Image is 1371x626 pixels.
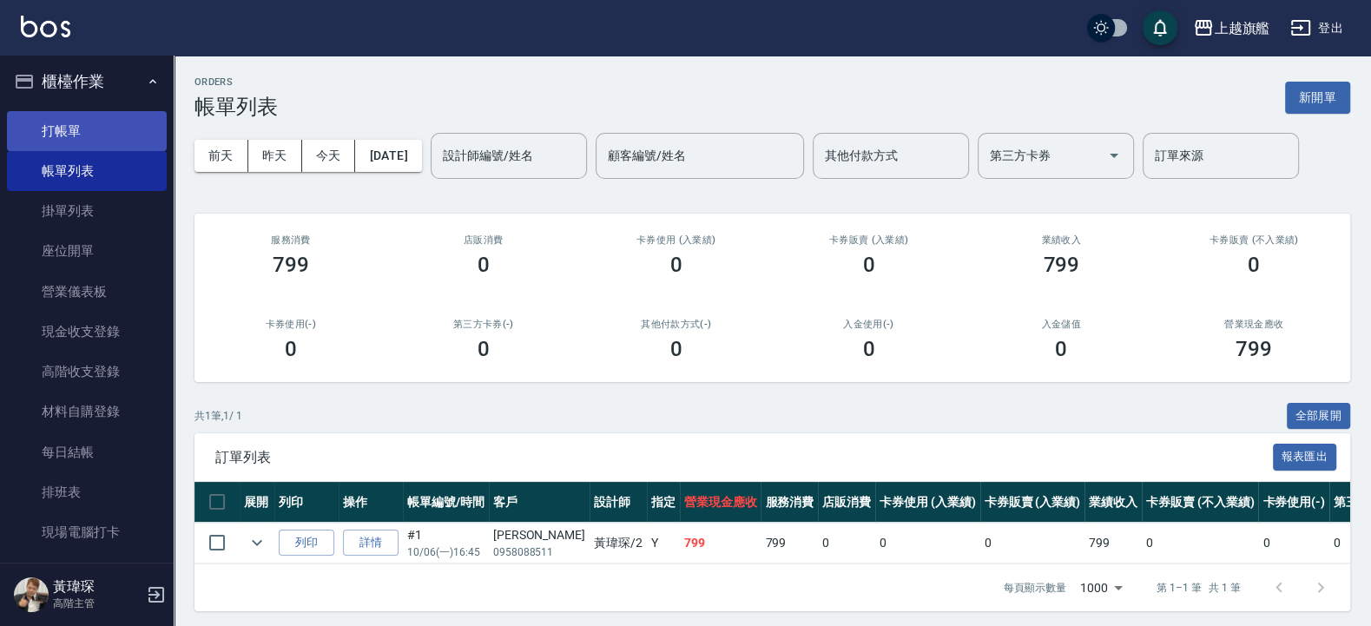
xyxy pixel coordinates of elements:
h3: 799 [1236,337,1272,361]
td: 0 [818,523,875,563]
h3: 799 [1043,253,1079,277]
img: Person [14,577,49,612]
h2: 店販消費 [408,234,559,246]
p: 0958088511 [493,544,585,560]
h2: 營業現金應收 [1178,319,1329,330]
button: 列印 [279,530,334,557]
h3: 帳單列表 [194,95,278,119]
span: 訂單列表 [215,449,1273,466]
a: 排班表 [7,472,167,512]
th: 設計師 [590,482,647,523]
td: 0 [980,523,1085,563]
a: 打帳單 [7,111,167,151]
a: 掛單列表 [7,191,167,231]
th: 客戶 [489,482,590,523]
h2: 卡券販賣 (不入業績) [1178,234,1329,246]
button: Open [1100,142,1128,169]
div: 上越旗艦 [1214,17,1269,39]
td: 0 [875,523,980,563]
h2: ORDERS [194,76,278,88]
a: 掃碼打卡 [7,552,167,592]
div: [PERSON_NAME] [493,526,585,544]
p: 第 1–1 筆 共 1 筆 [1157,580,1241,596]
h3: 0 [670,253,682,277]
td: 黃瑋琛 /2 [590,523,647,563]
th: 指定 [647,482,680,523]
th: 帳單編號/時間 [403,482,489,523]
h3: 0 [670,337,682,361]
h3: 服務消費 [215,234,366,246]
button: [DATE] [355,140,421,172]
button: 上越旗艦 [1186,10,1276,46]
a: 詳情 [343,530,399,557]
th: 卡券販賣 (不入業績) [1142,482,1258,523]
button: 前天 [194,140,248,172]
h5: 黃瑋琛 [53,578,142,596]
button: 今天 [302,140,356,172]
h3: 0 [478,337,490,361]
a: 現場電腦打卡 [7,512,167,552]
button: save [1143,10,1177,45]
button: 櫃檯作業 [7,59,167,104]
h3: 0 [1248,253,1260,277]
h2: 卡券使用 (入業績) [601,234,752,246]
a: 營業儀表板 [7,272,167,312]
h3: 0 [478,253,490,277]
a: 材料自購登錄 [7,392,167,432]
h2: 卡券使用(-) [215,319,366,330]
td: 799 [761,523,818,563]
th: 卡券使用(-) [1258,482,1329,523]
a: 新開單 [1285,89,1350,105]
a: 座位開單 [7,231,167,271]
th: 展開 [240,482,274,523]
th: 店販消費 [818,482,875,523]
p: 共 1 筆, 1 / 1 [194,408,242,424]
div: 1000 [1073,564,1129,611]
h3: 0 [862,253,874,277]
h3: 0 [862,337,874,361]
button: 新開單 [1285,82,1350,114]
a: 報表匯出 [1273,448,1337,465]
button: 全部展開 [1287,403,1351,430]
h2: 業績收入 [985,234,1137,246]
th: 列印 [274,482,339,523]
td: 799 [1084,523,1142,563]
h2: 第三方卡券(-) [408,319,559,330]
button: 登出 [1283,12,1350,44]
th: 營業現金應收 [680,482,761,523]
a: 每日結帳 [7,432,167,472]
td: #1 [403,523,489,563]
h2: 入金儲值 [985,319,1137,330]
th: 服務消費 [761,482,818,523]
h2: 卡券販賣 (入業績) [793,234,944,246]
p: 高階主管 [53,596,142,611]
button: expand row [244,530,270,556]
td: Y [647,523,680,563]
button: 昨天 [248,140,302,172]
h3: 0 [285,337,297,361]
h2: 入金使用(-) [793,319,944,330]
td: 0 [1258,523,1329,563]
th: 業績收入 [1084,482,1142,523]
td: 0 [1142,523,1258,563]
h3: 799 [273,253,309,277]
th: 卡券使用 (入業績) [875,482,980,523]
p: 10/06 (一) 16:45 [407,544,484,560]
h2: 其他付款方式(-) [601,319,752,330]
p: 每頁顯示數量 [1004,580,1066,596]
h3: 0 [1055,337,1067,361]
a: 現金收支登錄 [7,312,167,352]
a: 帳單列表 [7,151,167,191]
td: 799 [680,523,761,563]
th: 卡券販賣 (入業績) [980,482,1085,523]
img: Logo [21,16,70,37]
th: 操作 [339,482,403,523]
button: 報表匯出 [1273,444,1337,471]
a: 高階收支登錄 [7,352,167,392]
